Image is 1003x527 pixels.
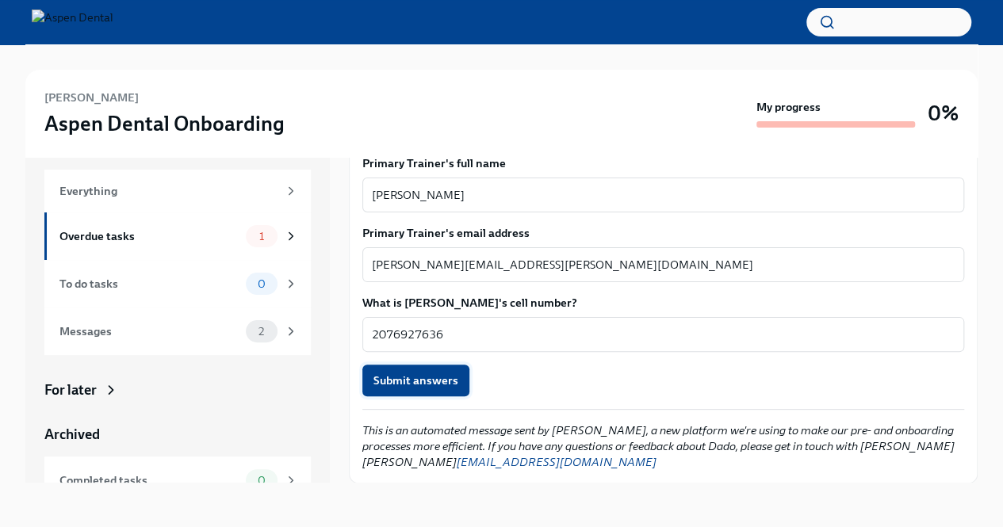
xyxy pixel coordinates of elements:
[362,365,469,396] button: Submit answers
[44,89,139,106] h6: [PERSON_NAME]
[373,372,458,388] span: Submit answers
[44,170,311,212] a: Everything
[248,278,275,290] span: 0
[44,212,311,260] a: Overdue tasks1
[372,325,955,344] textarea: 2076927636
[250,231,274,242] span: 1
[59,472,239,489] div: Completed tasks
[248,475,275,487] span: 0
[44,456,311,504] a: Completed tasks0
[362,225,964,241] label: Primary Trainer's email address
[372,255,955,274] textarea: [PERSON_NAME][EMAIL_ADDRESS][PERSON_NAME][DOMAIN_NAME]
[44,260,311,307] a: To do tasks0
[372,185,955,204] textarea: [PERSON_NAME]
[44,380,97,399] div: For later
[59,323,239,340] div: Messages
[59,182,278,200] div: Everything
[249,326,274,338] span: 2
[32,10,113,35] img: Aspen Dental
[362,295,964,311] label: What is [PERSON_NAME]'s cell number?
[44,307,311,355] a: Messages2
[457,455,657,469] a: [EMAIL_ADDRESS][DOMAIN_NAME]
[44,425,311,444] a: Archived
[756,99,821,115] strong: My progress
[362,155,964,171] label: Primary Trainer's full name
[44,380,311,399] a: For later
[928,99,959,128] h3: 0%
[44,109,285,138] h3: Aspen Dental Onboarding
[59,275,239,292] div: To do tasks
[362,423,955,469] em: This is an automated message sent by [PERSON_NAME], a new platform we're using to make our pre- a...
[59,227,239,245] div: Overdue tasks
